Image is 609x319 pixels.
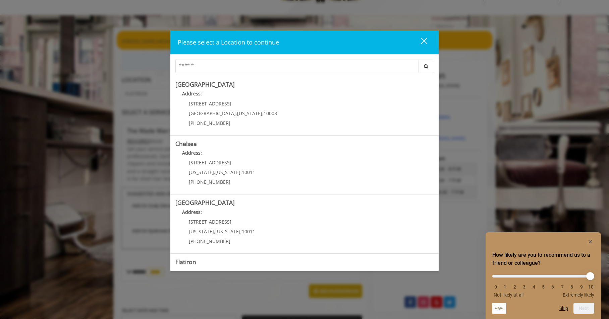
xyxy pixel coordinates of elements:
[237,110,262,116] span: [US_STATE]
[492,270,594,298] div: How likely are you to recommend us to a friend or colleague? Select an option from 0 to 10, with ...
[189,159,231,166] span: [STREET_ADDRESS]
[413,37,427,47] div: close dialog
[242,169,255,175] span: 10011
[215,169,240,175] span: [US_STATE]
[422,64,430,69] i: Search button
[178,38,279,46] span: Please select a Location to continue
[242,228,255,235] span: 10011
[573,303,594,314] button: Next question
[214,228,215,235] span: ,
[559,306,568,311] button: Skip
[189,169,214,175] span: [US_STATE]
[492,238,594,314] div: How likely are you to recommend us to a friend or colleague? Select an option from 0 to 10, with ...
[240,169,242,175] span: ,
[182,209,202,215] b: Address:
[182,90,202,97] b: Address:
[521,284,528,290] li: 3
[262,110,264,116] span: ,
[586,238,594,246] button: Hide survey
[492,251,594,267] h2: How likely are you to recommend us to a friend or colleague? Select an option from 0 to 10, with ...
[215,228,240,235] span: [US_STATE]
[502,284,508,290] li: 1
[175,60,434,76] div: Center Select
[492,284,499,290] li: 0
[175,60,419,73] input: Search Center
[240,228,242,235] span: ,
[494,292,523,298] span: Not likely at all
[588,284,594,290] li: 10
[175,140,197,148] b: Chelsea
[511,284,518,290] li: 2
[264,110,277,116] span: 10003
[175,258,196,266] b: Flatiron
[214,169,215,175] span: ,
[189,110,236,116] span: [GEOGRAPHIC_DATA]
[236,110,237,116] span: ,
[189,219,231,225] span: [STREET_ADDRESS]
[549,284,556,290] li: 6
[189,120,230,126] span: [PHONE_NUMBER]
[189,100,231,107] span: [STREET_ADDRESS]
[182,150,202,156] b: Address:
[559,284,566,290] li: 7
[531,284,537,290] li: 4
[175,198,235,207] b: [GEOGRAPHIC_DATA]
[408,35,431,49] button: close dialog
[189,238,230,244] span: [PHONE_NUMBER]
[189,179,230,185] span: [PHONE_NUMBER]
[563,292,594,298] span: Extremely likely
[578,284,585,290] li: 9
[540,284,547,290] li: 5
[568,284,575,290] li: 8
[189,228,214,235] span: [US_STATE]
[175,80,235,88] b: [GEOGRAPHIC_DATA]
